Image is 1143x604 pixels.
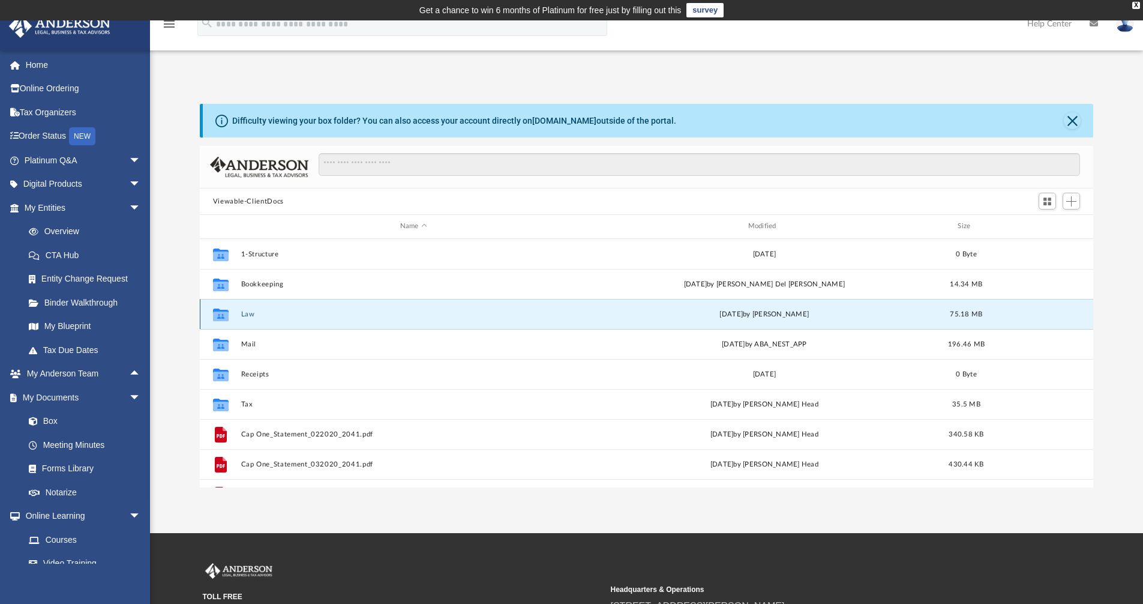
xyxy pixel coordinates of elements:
span: 430.44 KB [949,461,983,467]
a: My Entitiesarrow_drop_down [8,196,159,220]
button: Cap One_Statement_032020_2041.pdf [241,461,586,468]
a: menu [162,23,176,31]
span: arrow_drop_up [129,362,153,387]
div: [DATE] by [PERSON_NAME] Del [PERSON_NAME] [592,279,937,289]
a: Courses [17,528,153,552]
button: Close [1064,112,1081,129]
span: arrow_drop_down [129,172,153,197]
small: TOLL FREE [203,591,602,602]
button: Receipts [241,370,586,378]
span: arrow_drop_down [129,504,153,529]
div: Modified [591,221,937,232]
i: search [200,16,214,29]
a: My Blueprint [17,315,153,339]
i: menu [162,17,176,31]
button: Law [241,310,586,318]
div: Size [942,221,990,232]
a: Digital Productsarrow_drop_down [8,172,159,196]
button: 1-Structure [241,250,586,258]
div: [DATE] by [PERSON_NAME] [592,309,937,319]
a: Online Learningarrow_drop_down [8,504,153,528]
a: Video Training [17,552,147,576]
div: id [205,221,235,232]
input: Search files and folders [319,153,1080,176]
img: User Pic [1116,15,1134,32]
a: Tax Due Dates [17,338,159,362]
div: [DATE] by [PERSON_NAME] Head [592,399,937,409]
a: CTA Hub [17,243,159,267]
img: Anderson Advisors Platinum Portal [203,563,275,579]
div: [DATE] by [PERSON_NAME] Head [592,429,937,439]
a: Notarize [17,480,153,504]
a: Meeting Minutes [17,433,153,457]
button: Viewable-ClientDocs [213,196,284,207]
span: arrow_drop_down [129,148,153,173]
button: Switch to Grid View [1039,193,1057,210]
div: Get a chance to win 6 months of Platinum for free just by filling out this [419,3,682,17]
a: Entity Change Request [17,267,159,291]
a: Forms Library [17,457,147,481]
span: 196.46 MB [948,340,985,347]
div: [DATE] by [PERSON_NAME] Head [592,459,937,470]
small: Headquarters & Operations [611,584,1010,595]
span: 0 Byte [956,250,977,257]
span: 0 Byte [956,370,977,377]
a: My Anderson Teamarrow_drop_up [8,362,153,386]
div: [DATE] [592,369,937,379]
button: Bookkeeping [241,280,586,288]
div: [DATE] by ABA_NEST_APP [592,339,937,349]
div: Difficulty viewing your box folder? You can also access your account directly on outside of the p... [232,115,676,127]
a: Platinum Q&Aarrow_drop_down [8,148,159,172]
a: [DOMAIN_NAME] [532,116,596,125]
button: Add [1063,193,1081,210]
span: 340.58 KB [949,430,983,437]
a: Tax Organizers [8,100,159,124]
a: Order StatusNEW [8,124,159,149]
a: survey [686,3,724,17]
a: Box [17,409,147,433]
a: Home [8,53,159,77]
a: My Documentsarrow_drop_down [8,385,153,409]
div: grid [200,239,1094,488]
div: id [995,221,1079,232]
a: Online Ordering [8,77,159,101]
span: arrow_drop_down [129,385,153,410]
span: arrow_drop_down [129,196,153,220]
button: Tax [241,400,586,408]
button: Cap One_Statement_022020_2041.pdf [241,430,586,438]
span: 35.5 MB [952,400,980,407]
a: Overview [17,220,159,244]
span: 75.18 MB [950,310,982,317]
button: Mail [241,340,586,348]
img: Anderson Advisors Platinum Portal [5,14,114,38]
div: Name [240,221,586,232]
div: [DATE] [592,249,937,259]
div: close [1132,2,1140,9]
a: Binder Walkthrough [17,291,159,315]
div: NEW [69,127,95,145]
span: 14.34 MB [950,280,982,287]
